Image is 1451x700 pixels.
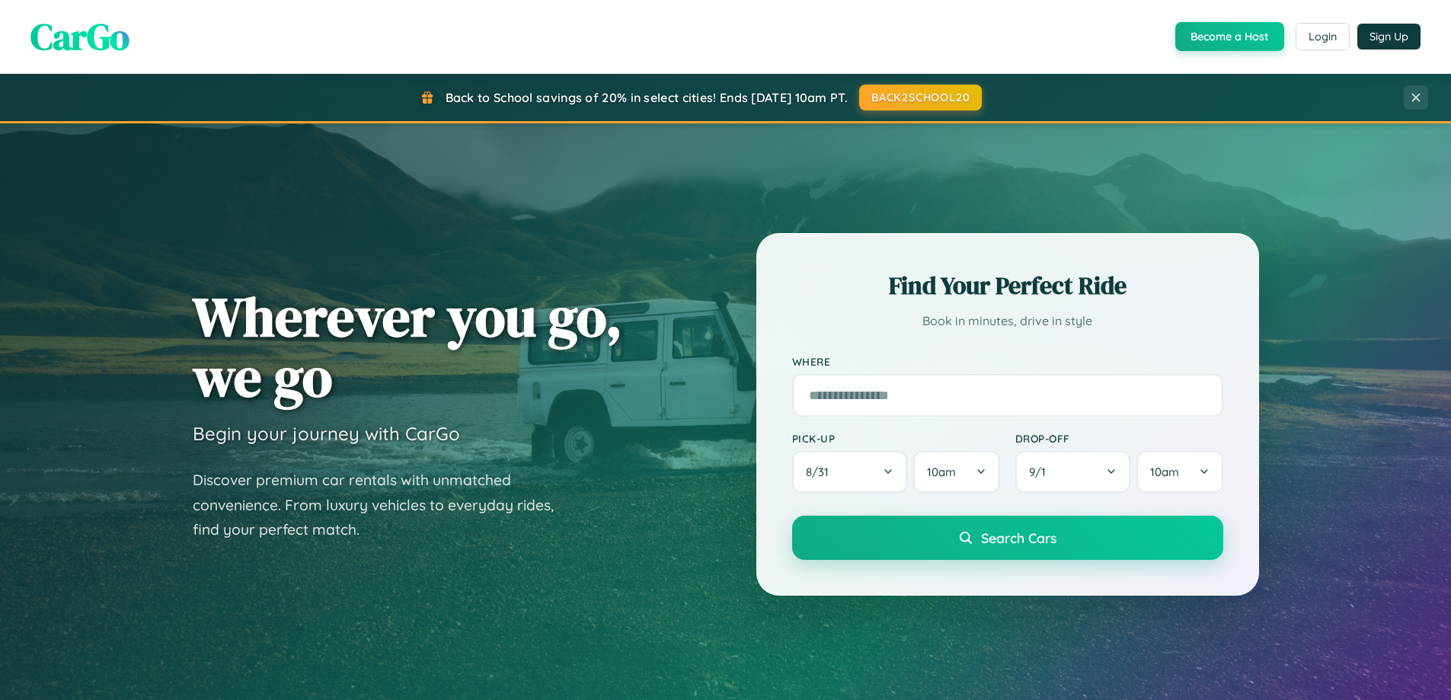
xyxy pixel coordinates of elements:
span: 10am [1150,465,1179,479]
button: BACK2SCHOOL20 [859,85,982,110]
button: Search Cars [792,516,1223,560]
label: Drop-off [1015,432,1223,445]
button: Sign Up [1357,24,1421,50]
button: Login [1296,23,1350,50]
button: 9/1 [1015,451,1131,493]
label: Pick-up [792,432,1000,445]
button: 10am [1136,451,1222,493]
button: Become a Host [1175,22,1284,51]
span: 10am [927,465,956,479]
span: Back to School savings of 20% in select cities! Ends [DATE] 10am PT. [446,90,848,105]
h2: Find Your Perfect Ride [792,269,1223,302]
h3: Begin your journey with CarGo [193,422,460,445]
span: Search Cars [981,529,1056,546]
button: 10am [913,451,999,493]
p: Discover premium car rentals with unmatched convenience. From luxury vehicles to everyday rides, ... [193,468,574,542]
span: CarGo [30,11,129,62]
span: 8 / 31 [806,465,836,479]
span: 9 / 1 [1029,465,1053,479]
h1: Wherever you go, we go [193,286,622,407]
label: Where [792,355,1223,368]
p: Book in minutes, drive in style [792,310,1223,332]
button: 8/31 [792,451,908,493]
